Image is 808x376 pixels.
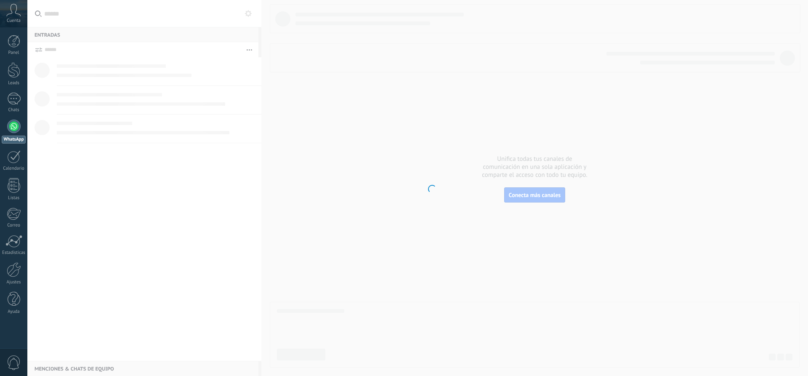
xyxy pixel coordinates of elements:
span: Cuenta [7,18,21,24]
div: WhatsApp [2,136,26,144]
div: Ajustes [2,280,26,285]
div: Leads [2,80,26,86]
div: Calendario [2,166,26,171]
div: Listas [2,195,26,201]
div: Estadísticas [2,250,26,256]
div: Ayuda [2,309,26,315]
div: Chats [2,107,26,113]
div: Correo [2,223,26,228]
div: Panel [2,50,26,56]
